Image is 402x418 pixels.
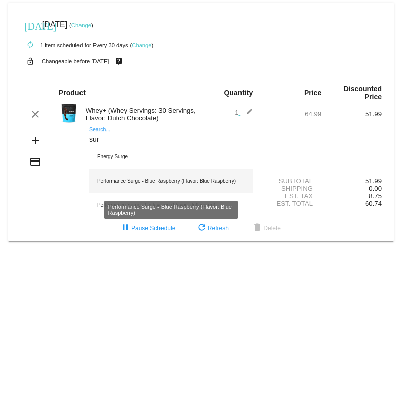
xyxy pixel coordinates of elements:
[111,219,183,237] button: Pause Schedule
[89,136,253,144] input: Search...
[119,222,131,234] mat-icon: pause
[369,185,382,192] span: 0.00
[69,22,93,28] small: ( )
[369,192,382,200] span: 8.75
[261,192,321,200] div: Est. Tax
[29,135,41,147] mat-icon: add
[235,109,253,116] span: 1
[29,156,41,168] mat-icon: credit_card
[251,225,281,232] span: Delete
[365,200,382,207] span: 60.74
[71,22,91,28] a: Change
[29,108,41,120] mat-icon: clear
[119,225,175,232] span: Pause Schedule
[130,42,154,48] small: ( )
[261,185,321,192] div: Shipping
[261,177,321,185] div: Subtotal
[24,19,36,31] mat-icon: [DATE]
[261,110,321,118] div: 64.99
[224,89,253,97] strong: Quantity
[89,145,253,169] div: Energy Surge
[304,89,321,97] strong: Price
[240,108,253,120] mat-icon: edit
[113,55,125,68] mat-icon: live_help
[251,222,263,234] mat-icon: delete
[20,42,128,48] small: 1 item scheduled for Every 30 days
[243,219,289,237] button: Delete
[196,222,208,234] mat-icon: refresh
[261,200,321,207] div: Est. Total
[42,58,109,64] small: Changeable before [DATE]
[24,39,36,51] mat-icon: autorenew
[24,55,36,68] mat-icon: lock_open
[196,225,229,232] span: Refresh
[59,103,79,123] img: Image-1-Carousel-Whey-2lb-Dutch-Chocolate-no-badge-Transp.png
[81,107,201,122] div: Whey+ (Whey Servings: 30 Servings, Flavor: Dutch Chocolate)
[132,42,151,48] a: Change
[59,89,86,97] strong: Product
[89,193,253,217] div: Performance Surge - Unflavored (Flavor: Unflavored)
[321,177,382,185] div: 51.99
[188,219,237,237] button: Refresh
[89,169,253,193] div: Performance Surge - Blue Raspberry (Flavor: Blue Raspberry)
[321,110,382,118] div: 51.99
[344,85,382,101] strong: Discounted Price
